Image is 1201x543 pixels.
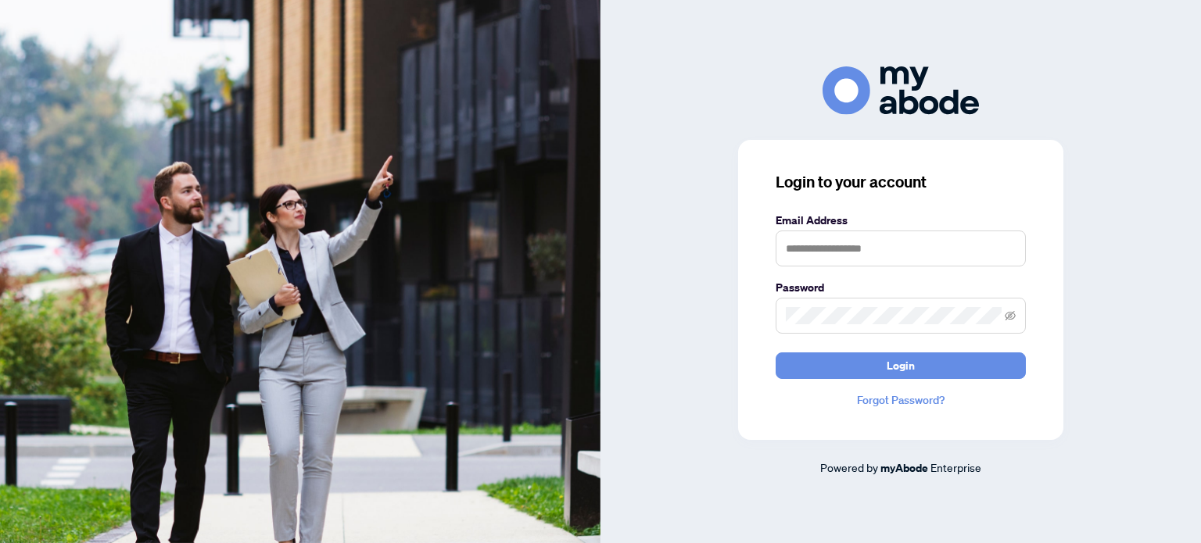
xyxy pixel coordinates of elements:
[820,460,878,474] span: Powered by
[880,459,928,477] a: myAbode
[776,352,1026,379] button: Login
[776,171,1026,193] h3: Login to your account
[930,460,981,474] span: Enterprise
[887,353,915,378] span: Login
[1005,310,1016,321] span: eye-invisible
[776,279,1026,296] label: Password
[823,66,979,114] img: ma-logo
[776,212,1026,229] label: Email Address
[776,391,1026,409] a: Forgot Password?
